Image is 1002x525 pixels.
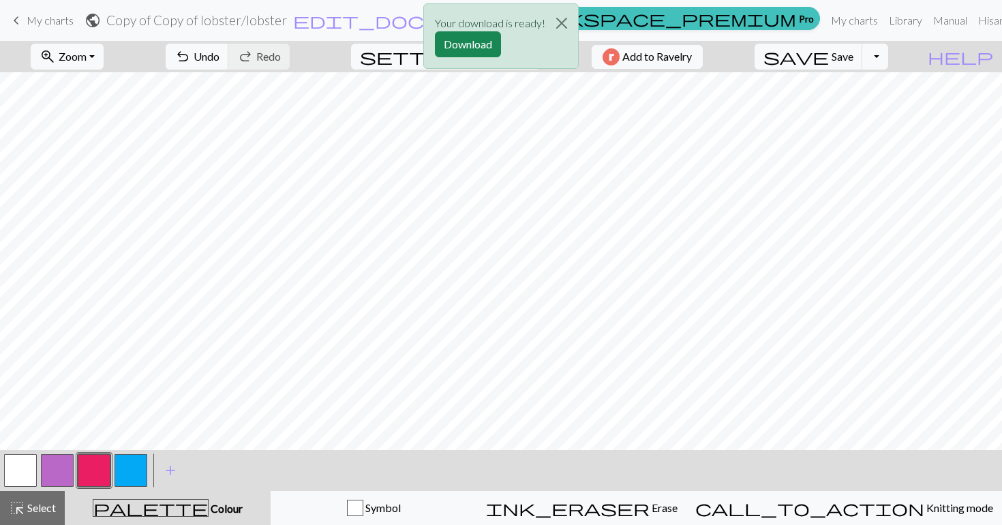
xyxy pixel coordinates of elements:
button: Download [435,31,501,57]
p: Your download is ready! [435,15,545,31]
span: palette [93,498,208,517]
span: Erase [650,501,678,514]
span: Colour [209,502,243,515]
button: Erase [477,491,686,525]
button: Close [545,4,578,42]
button: Knitting mode [686,491,1002,525]
button: Colour [65,491,271,525]
span: Knitting mode [924,501,993,514]
span: highlight_alt [9,498,25,517]
span: Select [25,501,56,514]
span: Symbol [363,501,401,514]
button: Symbol [271,491,477,525]
span: add [162,461,179,480]
span: call_to_action [695,498,924,517]
span: ink_eraser [486,498,650,517]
